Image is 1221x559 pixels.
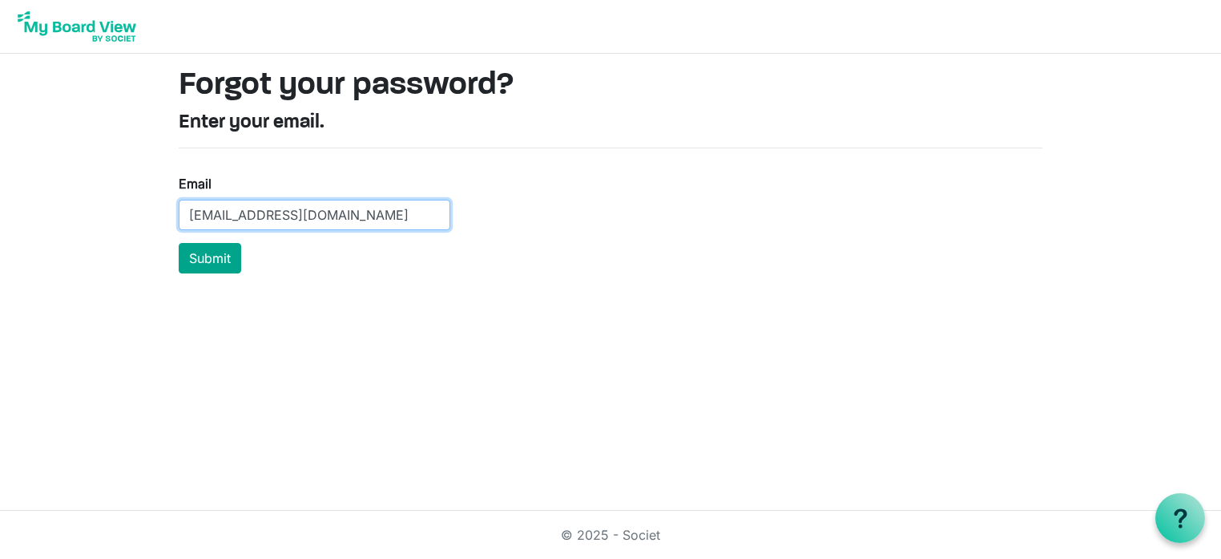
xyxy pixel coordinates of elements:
[179,174,212,193] label: Email
[179,111,1042,135] h4: Enter your email.
[179,67,1042,105] h1: Forgot your password?
[179,243,241,273] button: Submit
[561,527,660,543] a: © 2025 - Societ
[13,6,141,47] img: My Board View Logo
